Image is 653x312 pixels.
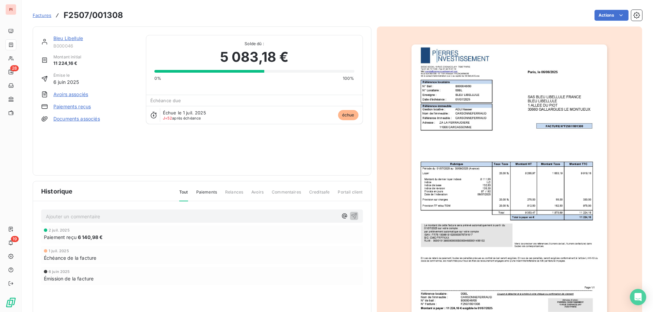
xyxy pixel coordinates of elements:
a: Factures [33,12,51,19]
span: Paiement reçu [44,234,77,241]
span: 5 083,18 € [220,47,289,67]
span: après échéance [163,116,201,120]
span: Relances [225,189,243,201]
span: Commentaires [272,189,301,201]
span: Montant initial [53,54,81,60]
img: Logo LeanPay [5,297,16,308]
a: Bleu Libellule [53,35,83,41]
span: 0% [154,75,161,81]
span: Paiements [196,189,217,201]
h3: F2507/001308 [64,9,123,21]
span: Émise le [53,72,79,78]
div: PI [5,4,16,15]
span: 6 140,98 € [78,234,103,241]
span: Tout [179,189,188,201]
span: Historique [41,187,73,196]
span: 6 juin 2025 [49,270,70,274]
span: 2 juil. 2025 [49,228,70,232]
span: échue [338,110,358,120]
span: 28 [10,65,19,71]
span: 100% [343,75,354,81]
button: Actions [595,10,629,21]
a: Paiements reçus [53,103,91,110]
span: 11 224,16 € [53,60,81,67]
span: Portail client [338,189,363,201]
span: 6 juin 2025 [53,78,79,86]
span: B000046 [53,43,138,49]
a: Documents associés [53,115,100,122]
span: Factures [33,13,51,18]
span: 19 [11,236,19,242]
span: Échue le 1 juil. 2025 [163,110,206,115]
div: Open Intercom Messenger [630,289,646,305]
span: Échéance due [150,98,181,103]
span: Solde dû : [154,41,354,47]
span: Échéance de la facture [44,254,96,261]
span: 1 juil. 2025 [49,249,69,253]
span: Creditsafe [309,189,330,201]
a: Avoirs associés [53,91,88,98]
span: J+52 [163,116,172,121]
span: Avoirs [251,189,264,201]
a: 28 [5,67,16,77]
span: Émission de la facture [44,275,94,282]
